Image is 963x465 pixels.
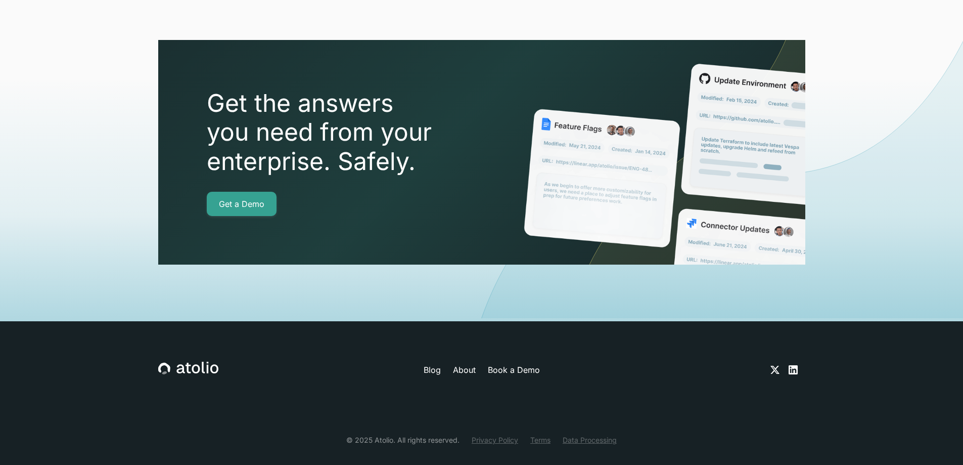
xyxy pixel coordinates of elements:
[472,435,518,445] a: Privacy Policy
[563,435,617,445] a: Data Processing
[912,416,963,465] iframe: Chat Widget
[207,192,277,216] a: Get a Demo
[530,435,551,445] a: Terms
[488,364,540,376] a: Book a Demo
[424,364,441,376] a: Blog
[453,364,476,376] a: About
[346,435,460,445] div: © 2025 Atolio. All rights reserved.
[207,89,490,176] h2: Get the answers you need from your enterprise. Safely.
